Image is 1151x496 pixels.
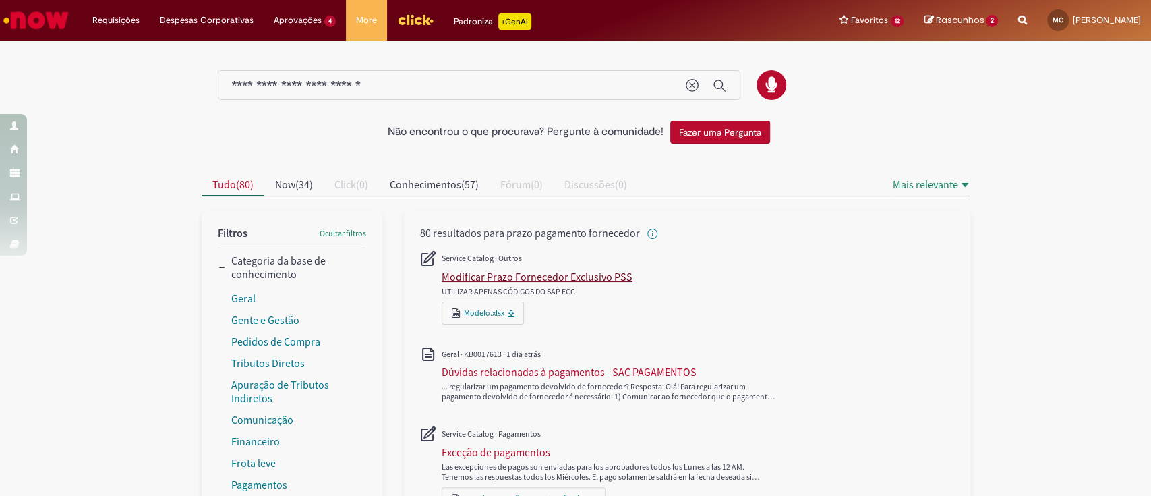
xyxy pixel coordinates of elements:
span: Requisições [92,13,140,27]
span: 2 [986,15,998,27]
h2: Não encontrou o que procurava? Pergunte à comunidade! [388,126,663,138]
span: Aprovações [274,13,322,27]
span: More [356,13,377,27]
a: Rascunhos [924,14,998,27]
button: Fazer uma Pergunta [670,121,770,144]
img: ServiceNow [1,7,71,34]
div: Padroniza [454,13,531,30]
span: 4 [324,16,336,27]
span: Despesas Corporativas [160,13,254,27]
span: Favoritos [851,13,888,27]
span: 12 [891,16,904,27]
img: click_logo_yellow_360x200.png [397,9,434,30]
span: [PERSON_NAME] [1073,14,1141,26]
span: MC [1053,16,1063,24]
span: Rascunhos [935,13,984,26]
p: +GenAi [498,13,531,30]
